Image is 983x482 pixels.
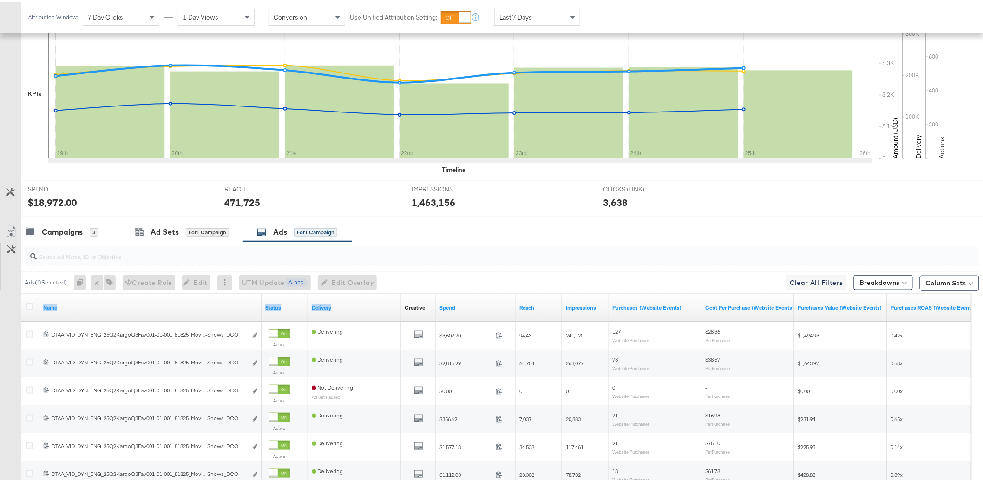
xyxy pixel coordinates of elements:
[566,414,581,421] span: 20,883
[798,414,816,421] span: $231.94
[43,302,258,310] a: Ad Name.
[37,242,891,260] input: Search Ad Name, ID or Objective
[566,302,605,310] a: The number of times your ad was served. On mobile apps an ad is counted as served the first time ...
[183,11,218,20] span: 1 Day Views
[603,194,628,207] div: 3,638
[612,447,650,453] sub: Website Purchases
[566,358,583,365] span: 263,077
[612,475,650,481] sub: Website Purchases
[786,273,847,288] button: Clear All Filters
[612,419,650,425] sub: Website Purchases
[854,273,913,288] button: Breakdowns
[705,438,720,445] span: $75.10
[52,413,247,420] div: DTAA_VID_DYN_ENG_25Q2KargoQ3Fav001-01-001_81825_Movi...-Shows_DCO
[705,382,707,389] span: -
[224,194,260,207] div: 471,725
[412,183,482,192] span: IMPRESSIONS
[938,135,946,157] text: Actions
[612,438,618,445] span: 21
[705,410,720,417] span: $16.98
[439,469,492,476] span: $1,112.03
[312,302,397,310] a: Reflects the ability of your Ad to achieve delivery.
[705,466,720,473] span: $61.78
[566,442,583,449] span: 117,461
[612,326,621,333] span: 127
[312,326,343,333] span: Delivering
[439,442,492,449] span: $1,577.18
[705,475,730,481] sub: Per Purchase
[88,11,123,20] span: 7 Day Clicks
[790,275,843,287] span: Clear All Filters
[439,330,492,337] span: $3,602.20
[612,466,618,473] span: 18
[705,326,720,333] span: $28.36
[312,354,343,361] span: Delivering
[798,469,816,476] span: $428.88
[312,392,341,398] sub: Ad Set Paused
[74,273,91,288] div: 0
[90,226,98,235] div: 3
[612,354,618,361] span: 73
[705,336,730,341] sub: Per Purchase
[612,363,650,369] sub: Website Purchases
[891,469,903,476] span: 0.39x
[312,382,353,389] span: Not Delivering
[439,358,492,365] span: $2,815.29
[705,391,730,397] sub: Per Purchase
[312,466,343,473] span: Delivering
[28,12,78,19] div: Attribution Window:
[439,302,512,310] a: The total amount spent to date.
[920,274,979,289] button: Column Sets
[405,302,425,310] div: Creative
[224,183,294,192] span: REACH
[52,441,247,448] div: DTAA_VID_DYN_ENG_25Q2KargoQ3Fav001-01-001_81825_Movi...-Shows_DCO
[25,277,67,285] div: Ads ( 0 Selected)
[519,358,534,365] span: 64,704
[705,354,720,361] span: $38.57
[52,329,247,337] div: DTAA_VID_DYN_ENG_25Q2KargoQ3Fav001-01-001_81825_Movi...-Shows_DCO
[705,302,794,310] a: The average cost for each purchase tracked by your Custom Audience pixel on your website after pe...
[612,410,618,417] span: 21
[705,419,730,425] sub: Per Purchase
[28,194,77,207] div: $18,972.00
[612,382,615,389] span: 0
[499,11,532,20] span: Last 7 Days
[439,386,492,393] span: $0.00
[891,442,903,449] span: 0.14x
[519,469,534,476] span: 23,308
[612,391,650,397] sub: Website Purchases
[566,386,569,393] span: 0
[915,133,923,157] text: Delivery
[151,225,179,236] div: Ad Sets
[442,164,465,172] div: Timeline
[350,11,437,20] label: Use Unified Attribution Setting:
[519,302,558,310] a: The number of people your ad was served to.
[274,11,307,20] span: Conversion
[519,442,534,449] span: 34,538
[269,340,290,346] label: Active
[566,330,583,337] span: 241,120
[891,302,976,310] a: The total value of the purchase actions divided by spend tracked by your Custom Audience pixel on...
[798,386,810,393] span: $0.00
[798,358,819,365] span: $1,643.97
[891,386,903,393] span: 0.00x
[269,451,290,457] label: Active
[566,469,581,476] span: 78,732
[52,469,247,476] div: DTAA_VID_DYN_ENG_25Q2KargoQ3Fav001-01-001_81825_Movi...-Shows_DCO
[798,330,819,337] span: $1,494.93
[798,302,884,310] a: The total value of the purchase actions tracked by your Custom Audience pixel on your website aft...
[312,410,343,417] span: Delivering
[519,386,522,393] span: 0
[705,363,730,369] sub: Per Purchase
[705,447,730,453] sub: Per Purchase
[612,336,650,341] sub: Website Purchases
[186,226,229,235] div: for 1 Campaign
[28,183,98,192] span: SPEND
[612,302,698,310] a: The number of times a purchase was made tracked by your Custom Audience pixel on your website aft...
[269,396,290,402] label: Active
[603,183,673,192] span: CLICKS (LINK)
[269,368,290,374] label: Active
[519,330,534,337] span: 94,431
[519,414,531,421] span: 7,037
[891,414,903,421] span: 0.65x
